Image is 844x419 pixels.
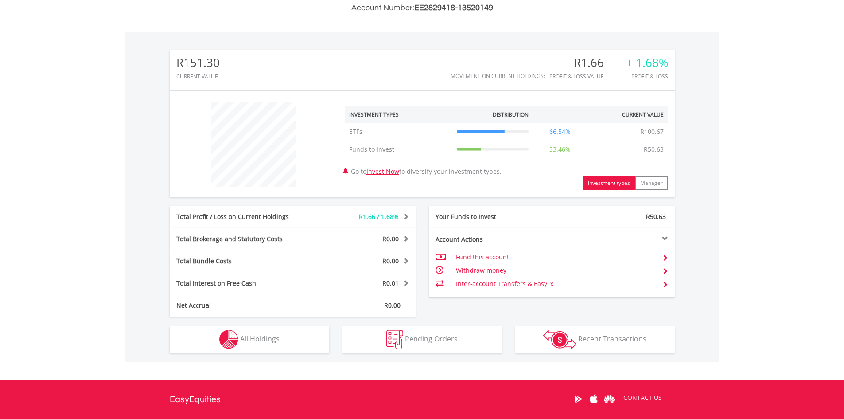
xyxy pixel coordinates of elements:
[345,123,452,141] td: ETFs
[170,279,313,288] div: Total Interest on Free Cash
[366,167,399,176] a: Invest Now
[626,56,668,69] div: + 1.68%
[359,212,399,221] span: R1.66 / 1.68%
[617,385,668,410] a: CONTACT US
[170,326,329,353] button: All Holdings
[639,141,668,158] td: R50.63
[176,56,220,69] div: R151.30
[170,301,313,310] div: Net Accrual
[549,74,615,79] div: Profit & Loss Value
[636,123,668,141] td: R100.67
[571,385,586,413] a: Google Play
[583,176,635,190] button: Investment types
[543,330,576,349] img: transactions-zar-wht.png
[533,123,587,141] td: 66.54%
[451,73,545,79] div: Movement on Current Holdings:
[240,334,280,344] span: All Holdings
[635,176,668,190] button: Manager
[626,74,668,79] div: Profit & Loss
[533,141,587,158] td: 33.46%
[170,212,313,221] div: Total Profit / Loss on Current Holdings
[549,56,615,69] div: R1.66
[170,235,313,243] div: Total Brokerage and Statutory Costs
[170,2,675,14] h3: Account Number:
[456,251,655,264] td: Fund this account
[405,334,458,344] span: Pending Orders
[176,74,220,79] div: CURRENT VALUE
[219,330,238,349] img: holdings-wht.png
[382,257,399,265] span: R0.00
[456,264,655,277] td: Withdraw money
[587,106,668,123] th: Current Value
[646,212,666,221] span: R50.63
[170,257,313,266] div: Total Bundle Costs
[345,141,452,158] td: Funds to Invest
[586,385,602,413] a: Apple
[602,385,617,413] a: Huawei
[345,106,452,123] th: Investment Types
[515,326,675,353] button: Recent Transactions
[338,98,675,190] div: Go to to diversify your investment types.
[456,277,655,290] td: Inter-account Transfers & EasyFx
[414,4,493,12] span: EE2829418-13520149
[384,301,401,309] span: R0.00
[493,111,529,118] div: Distribution
[429,235,552,244] div: Account Actions
[429,212,552,221] div: Your Funds to Invest
[382,279,399,287] span: R0.01
[386,330,403,349] img: pending_instructions-wht.png
[578,334,646,344] span: Recent Transactions
[382,235,399,243] span: R0.00
[342,326,502,353] button: Pending Orders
